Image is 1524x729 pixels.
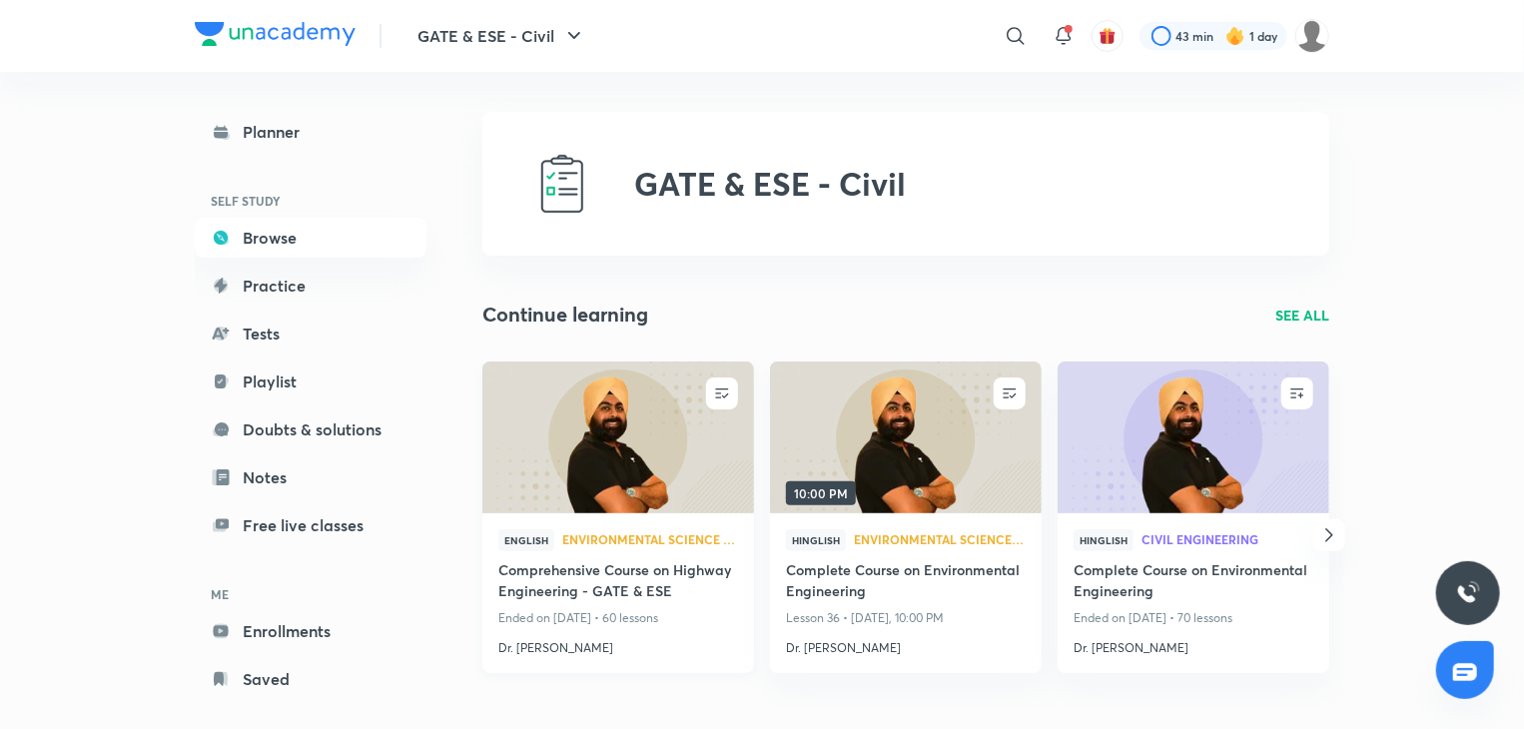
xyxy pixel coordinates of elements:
[1456,581,1480,605] img: ttu
[1074,559,1313,605] a: Complete Course on Environmental Engineering
[498,605,738,631] p: Ended on [DATE] • 60 lessons
[405,16,598,56] button: GATE & ESE - Civil
[498,529,554,551] span: English
[1225,26,1245,46] img: streak
[1074,631,1313,657] a: Dr. [PERSON_NAME]
[786,605,1026,631] p: Lesson 36 • [DATE], 10:00 PM
[786,631,1026,657] a: Dr. [PERSON_NAME]
[195,505,426,545] a: Free live classes
[1099,27,1117,45] img: avatar
[634,165,906,203] h2: GATE & ESE - Civil
[482,362,754,513] a: new-thumbnail
[1275,305,1329,326] a: SEE ALL
[770,362,1042,513] a: new-thumbnail10:00 PM
[786,481,856,505] span: 10:00 PM
[562,533,738,547] a: Environmental Science and Engineering
[195,112,426,152] a: Planner
[530,152,594,216] img: GATE & ESE - Civil
[195,659,426,699] a: Saved
[854,533,1026,545] span: Environmental Science and Engineering
[1142,533,1313,547] a: Civil Engineering
[562,533,738,545] span: Environmental Science and Engineering
[498,631,738,657] a: Dr. [PERSON_NAME]
[195,22,356,51] a: Company Logo
[195,266,426,306] a: Practice
[1295,19,1329,53] img: Ashutosh Singh
[195,611,426,651] a: Enrollments
[1074,529,1134,551] span: Hinglish
[1055,360,1331,514] img: new-thumbnail
[195,184,426,218] h6: SELF STUDY
[479,360,756,514] img: new-thumbnail
[786,529,846,551] span: Hinglish
[767,360,1044,514] img: new-thumbnail
[498,559,738,605] a: Comprehensive Course on Highway Engineering - GATE & ESE
[1142,533,1313,545] span: Civil Engineering
[1058,362,1329,513] a: new-thumbnail
[1092,20,1124,52] button: avatar
[195,409,426,449] a: Doubts & solutions
[195,218,426,258] a: Browse
[195,314,426,354] a: Tests
[195,22,356,46] img: Company Logo
[786,559,1026,605] a: Complete Course on Environmental Engineering
[195,457,426,497] a: Notes
[195,362,426,401] a: Playlist
[854,533,1026,547] a: Environmental Science and Engineering
[195,577,426,611] h6: ME
[1074,605,1313,631] p: Ended on [DATE] • 70 lessons
[482,300,648,330] h2: Continue learning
